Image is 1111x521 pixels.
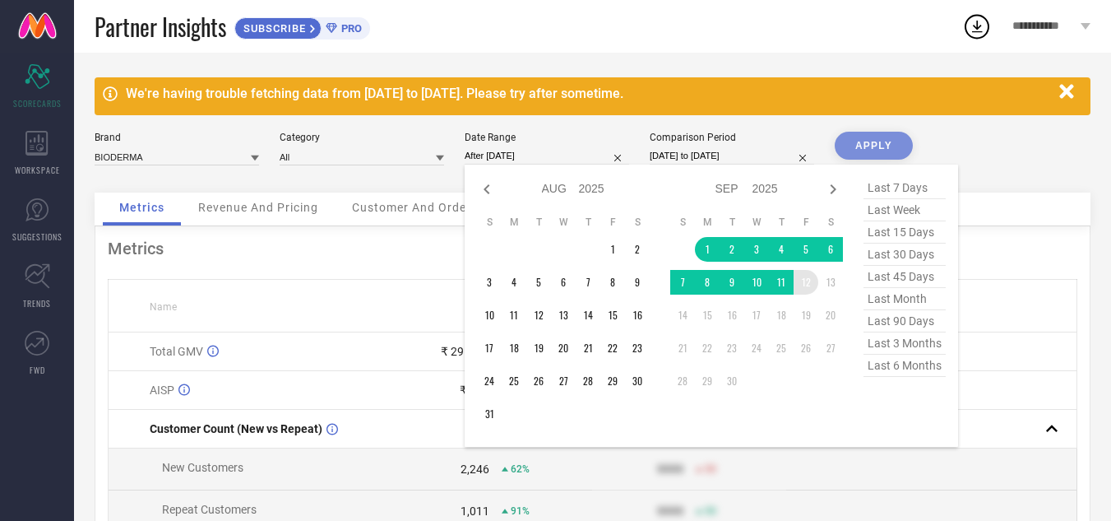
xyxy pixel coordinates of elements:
[502,270,526,295] td: Mon Aug 04 2025
[744,336,769,361] td: Wed Sep 24 2025
[794,216,818,229] th: Friday
[280,132,444,143] div: Category
[460,384,489,397] div: ₹ 719
[162,461,243,474] span: New Customers
[600,270,625,295] td: Fri Aug 08 2025
[576,270,600,295] td: Thu Aug 07 2025
[150,345,203,358] span: Total GMV
[695,270,720,295] td: Mon Sep 08 2025
[150,422,322,435] span: Customer Count (New vs Repeat)
[600,336,625,361] td: Fri Aug 22 2025
[13,97,62,109] span: SCORECARDS
[477,179,497,199] div: Previous month
[769,237,794,262] td: Thu Sep 04 2025
[551,270,576,295] td: Wed Aug 06 2025
[670,216,695,229] th: Sunday
[818,303,843,328] td: Sat Sep 20 2025
[352,201,478,214] span: Customer And Orders
[337,22,362,35] span: PRO
[461,505,489,518] div: 1,011
[657,463,683,476] div: 9999
[235,22,310,35] span: SUBSCRIBE
[551,303,576,328] td: Wed Aug 13 2025
[863,288,946,310] span: last month
[720,216,744,229] th: Tuesday
[150,301,177,313] span: Name
[625,270,650,295] td: Sat Aug 09 2025
[670,270,695,295] td: Sun Sep 07 2025
[576,216,600,229] th: Thursday
[720,336,744,361] td: Tue Sep 23 2025
[863,333,946,355] span: last 3 months
[23,297,51,309] span: TRENDS
[511,463,530,475] span: 62%
[794,270,818,295] td: Fri Sep 12 2025
[526,216,551,229] th: Tuesday
[794,336,818,361] td: Fri Sep 26 2025
[526,270,551,295] td: Tue Aug 05 2025
[670,303,695,328] td: Sun Sep 14 2025
[477,216,502,229] th: Sunday
[962,12,992,41] div: Open download list
[769,270,794,295] td: Thu Sep 11 2025
[502,303,526,328] td: Mon Aug 11 2025
[119,201,164,214] span: Metrics
[720,237,744,262] td: Tue Sep 02 2025
[650,147,814,165] input: Select comparison period
[551,369,576,393] td: Wed Aug 27 2025
[441,345,489,358] div: ₹ 29.04 L
[818,336,843,361] td: Sat Sep 27 2025
[625,237,650,262] td: Sat Aug 02 2025
[744,216,769,229] th: Wednesday
[526,303,551,328] td: Tue Aug 12 2025
[650,132,814,143] div: Comparison Period
[823,179,843,199] div: Next month
[576,369,600,393] td: Thu Aug 28 2025
[705,505,716,517] span: 50
[526,369,551,393] td: Tue Aug 26 2025
[670,369,695,393] td: Sun Sep 28 2025
[769,336,794,361] td: Thu Sep 25 2025
[162,503,257,516] span: Repeat Customers
[720,369,744,393] td: Tue Sep 30 2025
[744,270,769,295] td: Wed Sep 10 2025
[576,303,600,328] td: Thu Aug 14 2025
[863,244,946,266] span: last 30 days
[769,303,794,328] td: Thu Sep 18 2025
[502,216,526,229] th: Monday
[863,177,946,199] span: last 7 days
[863,199,946,221] span: last week
[818,237,843,262] td: Sat Sep 06 2025
[234,13,370,40] a: SUBSCRIBEPRO
[657,505,683,518] div: 9999
[551,336,576,361] td: Wed Aug 20 2025
[465,132,629,143] div: Date Range
[600,216,625,229] th: Friday
[502,369,526,393] td: Mon Aug 25 2025
[15,164,60,176] span: WORKSPACE
[576,336,600,361] td: Thu Aug 21 2025
[126,86,1051,101] div: We're having trouble fetching data from [DATE] to [DATE]. Please try after sometime.
[625,216,650,229] th: Saturday
[461,463,489,476] div: 2,246
[863,355,946,377] span: last 6 months
[744,237,769,262] td: Wed Sep 03 2025
[150,384,174,397] span: AISP
[198,201,318,214] span: Revenue And Pricing
[863,310,946,333] span: last 90 days
[95,132,259,143] div: Brand
[818,216,843,229] th: Saturday
[695,369,720,393] td: Mon Sep 29 2025
[769,216,794,229] th: Thursday
[477,303,502,328] td: Sun Aug 10 2025
[108,239,1077,258] div: Metrics
[794,303,818,328] td: Fri Sep 19 2025
[720,270,744,295] td: Tue Sep 09 2025
[465,147,629,165] input: Select date range
[695,237,720,262] td: Mon Sep 01 2025
[526,336,551,361] td: Tue Aug 19 2025
[477,369,502,393] td: Sun Aug 24 2025
[502,336,526,361] td: Mon Aug 18 2025
[600,237,625,262] td: Fri Aug 01 2025
[477,402,502,426] td: Sun Aug 31 2025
